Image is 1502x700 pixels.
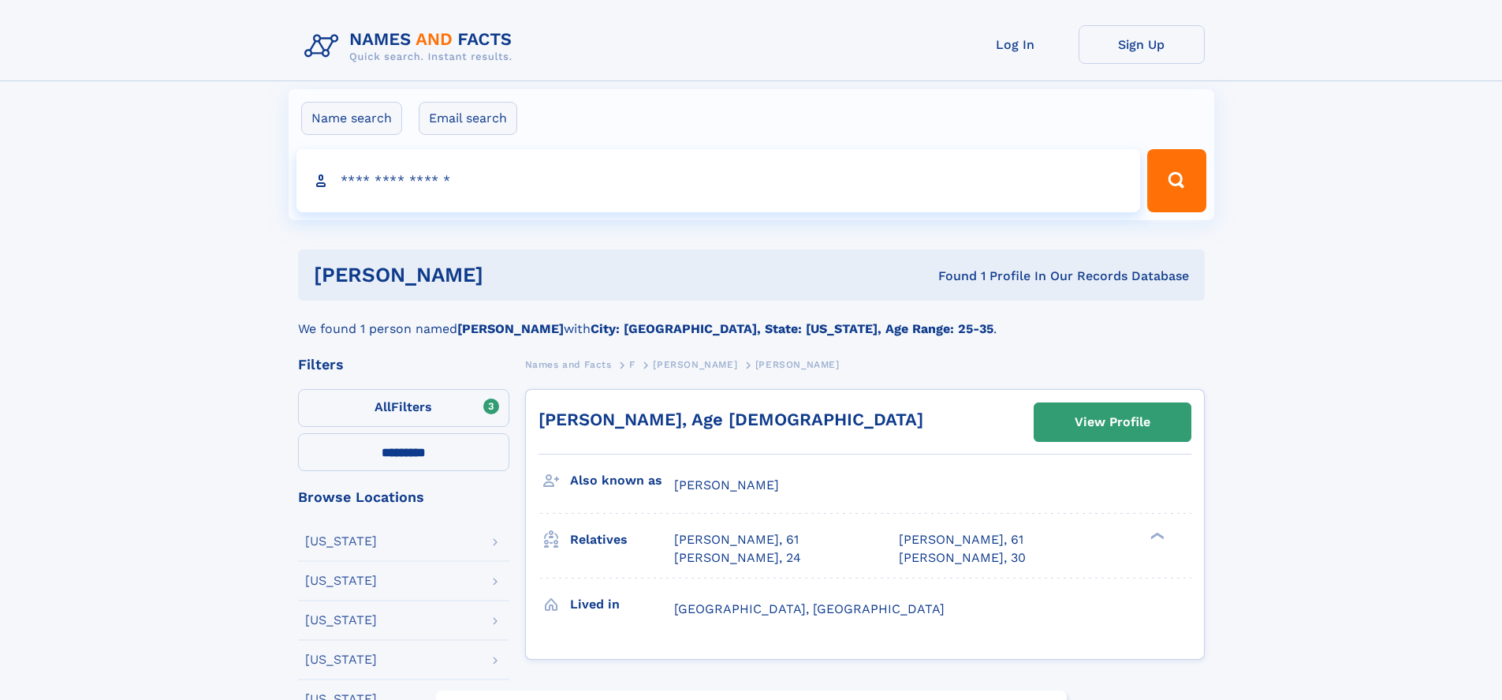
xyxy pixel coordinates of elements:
[653,354,737,374] a: [PERSON_NAME]
[653,359,737,370] span: [PERSON_NAME]
[298,301,1205,339] div: We found 1 person named with .
[298,490,509,504] div: Browse Locations
[1147,149,1206,212] button: Search Button
[674,477,779,492] span: [PERSON_NAME]
[419,102,517,135] label: Email search
[1034,403,1191,441] a: View Profile
[1079,25,1205,64] a: Sign Up
[591,321,993,336] b: City: [GEOGRAPHIC_DATA], State: [US_STATE], Age Range: 25-35
[1075,404,1150,440] div: View Profile
[305,575,377,587] div: [US_STATE]
[570,591,674,618] h3: Lived in
[298,389,509,427] label: Filters
[674,549,801,567] a: [PERSON_NAME], 24
[305,653,377,666] div: [US_STATE]
[296,149,1141,212] input: search input
[314,265,711,285] h1: [PERSON_NAME]
[298,25,525,68] img: Logo Names and Facts
[629,354,635,374] a: F
[301,102,402,135] label: Name search
[674,601,945,616] span: [GEOGRAPHIC_DATA], [GEOGRAPHIC_DATA]
[570,526,674,553] h3: Relatives
[298,357,509,372] div: Filters
[1146,531,1165,541] div: ❯
[305,614,377,627] div: [US_STATE]
[570,467,674,494] h3: Also known as
[899,531,1023,548] a: [PERSON_NAME], 61
[674,531,799,548] a: [PERSON_NAME], 61
[710,268,1189,285] div: Found 1 Profile In Our Records Database
[457,321,564,336] b: [PERSON_NAME]
[899,549,1026,567] a: [PERSON_NAME], 30
[525,354,612,374] a: Names and Facts
[629,359,635,370] span: F
[755,359,840,370] span: [PERSON_NAME]
[305,535,377,548] div: [US_STATE]
[375,399,391,414] span: All
[539,410,923,429] a: [PERSON_NAME], Age [DEMOGRAPHIC_DATA]
[952,25,1079,64] a: Log In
